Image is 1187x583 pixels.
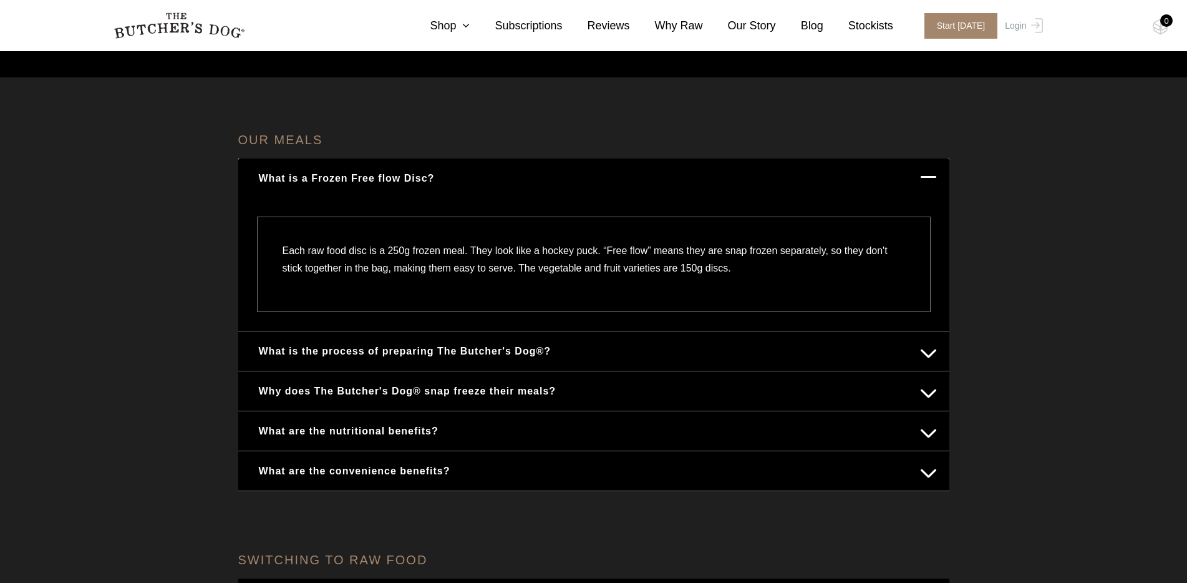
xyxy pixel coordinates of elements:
button: Why does The Butcher's Dog® snap freeze their meals? [251,379,937,403]
span: Start [DATE] [924,13,998,39]
img: TBD_Cart-Empty.png [1153,19,1168,35]
h4: SWITCHING TO RAW FOOD [238,541,949,579]
div: 0 [1160,14,1173,27]
button: What are the convenience benefits? [251,459,937,483]
a: Our Story [703,17,776,34]
a: Subscriptions [470,17,562,34]
a: Start [DATE] [912,13,1002,39]
p: Each raw food disc is a 250g frozen meal. They look like a hockey puck. “Free flow” means they ar... [283,242,905,287]
a: Login [1002,13,1042,39]
button: What is the process of preparing The Butcher's Dog®? [251,339,937,363]
h4: OUR MEALS [238,121,949,159]
button: What is a Frozen Free flow Disc? [251,166,937,190]
a: Reviews [563,17,630,34]
a: Blog [776,17,823,34]
a: Why Raw [630,17,703,34]
a: Stockists [823,17,893,34]
a: Shop [405,17,470,34]
button: What are the nutritional benefits? [251,419,937,443]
